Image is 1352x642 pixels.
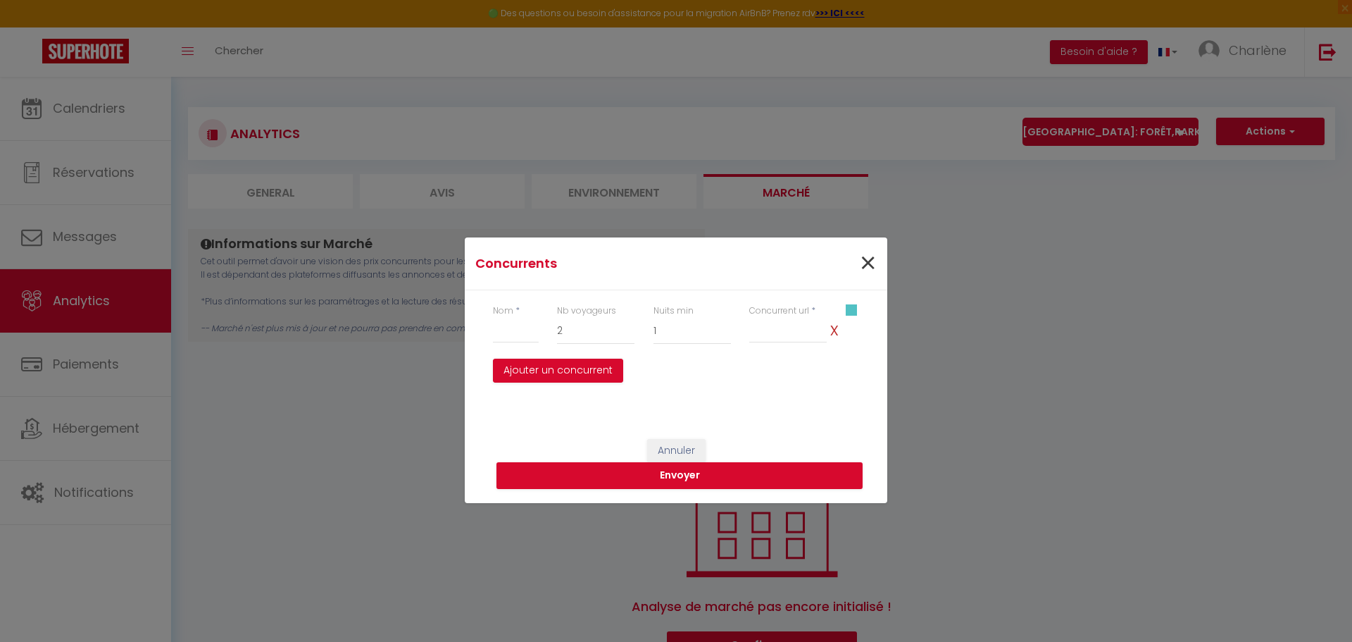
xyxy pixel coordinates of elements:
span: x [827,316,841,343]
label: Nuits min [653,304,694,318]
button: Close [859,249,877,279]
label: Nb voyageurs [557,304,616,318]
button: Envoyer [496,462,863,489]
button: Ajouter un concurrent [493,359,623,383]
button: Annuler [647,439,706,463]
label: Nom [493,304,513,318]
span: × [859,242,877,285]
label: Concurrent url [749,304,809,318]
h4: Concurrents [475,254,737,273]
